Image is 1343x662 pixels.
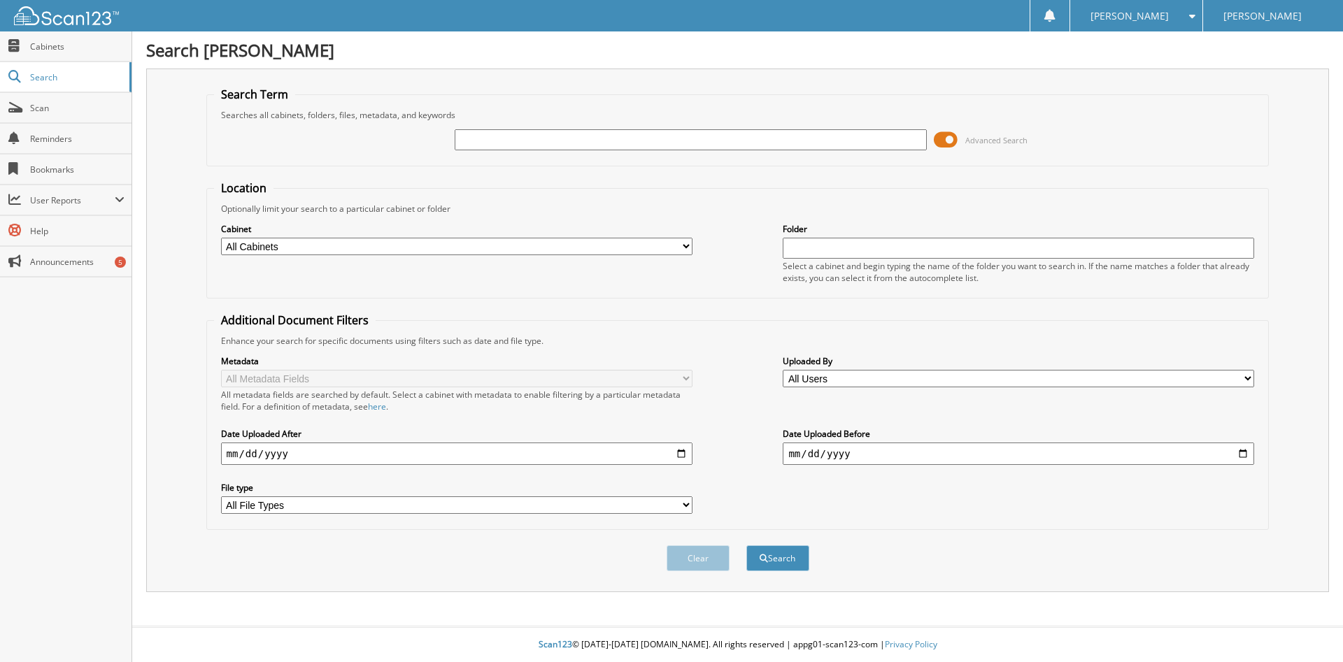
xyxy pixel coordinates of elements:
span: [PERSON_NAME] [1223,12,1302,20]
span: Advanced Search [965,135,1028,145]
label: Metadata [221,355,692,367]
h1: Search [PERSON_NAME] [146,38,1329,62]
label: File type [221,482,692,494]
div: Searches all cabinets, folders, files, metadata, and keywords [214,109,1262,121]
label: Cabinet [221,223,692,235]
input: end [783,442,1254,465]
input: start [221,442,692,465]
span: Scan [30,102,125,114]
legend: Location [214,180,273,196]
span: User Reports [30,194,115,206]
div: © [DATE]-[DATE] [DOMAIN_NAME]. All rights reserved | appg01-scan123-com | [132,628,1343,662]
span: Search [30,71,122,83]
div: Select a cabinet and begin typing the name of the folder you want to search in. If the name match... [783,260,1254,284]
span: Announcements [30,256,125,268]
div: Enhance your search for specific documents using filters such as date and file type. [214,335,1262,347]
button: Search [746,545,809,571]
legend: Search Term [214,87,295,102]
div: Optionally limit your search to a particular cabinet or folder [214,203,1262,215]
a: Privacy Policy [885,638,937,650]
legend: Additional Document Filters [214,312,376,328]
button: Clear [667,545,730,571]
iframe: Chat Widget [1273,595,1343,662]
div: All metadata fields are searched by default. Select a cabinet with metadata to enable filtering b... [221,389,692,412]
img: scan123-logo-white.svg [14,6,119,25]
div: 5 [115,257,126,268]
span: Cabinets [30,41,125,52]
label: Date Uploaded After [221,428,692,440]
span: Bookmarks [30,164,125,175]
span: [PERSON_NAME] [1090,12,1169,20]
label: Folder [783,223,1254,235]
span: Scan123 [539,638,572,650]
label: Uploaded By [783,355,1254,367]
span: Reminders [30,133,125,145]
span: Help [30,225,125,237]
label: Date Uploaded Before [783,428,1254,440]
a: here [368,401,386,412]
